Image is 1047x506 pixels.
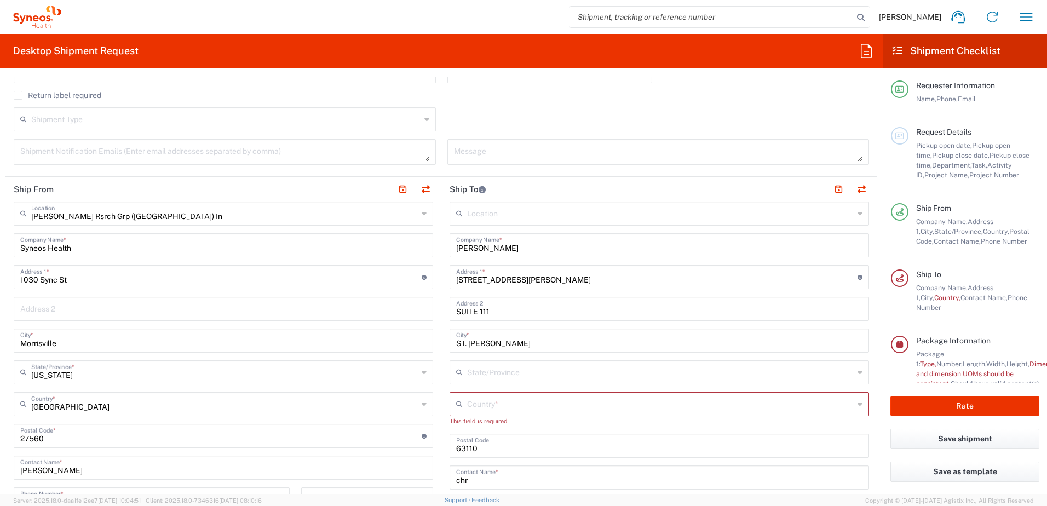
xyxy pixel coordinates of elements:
[890,462,1039,482] button: Save as template
[879,12,941,22] span: [PERSON_NAME]
[934,294,960,302] span: Country,
[958,95,976,103] span: Email
[932,161,971,169] span: Department,
[916,284,968,292] span: Company Name,
[450,184,486,195] h2: Ship To
[934,237,981,245] span: Contact Name,
[986,360,1006,368] span: Width,
[983,227,1009,235] span: Country,
[98,497,141,504] span: [DATE] 10:04:51
[951,380,1039,388] span: Should have valid content(s)
[916,270,941,279] span: Ship To
[916,128,971,136] span: Request Details
[13,497,141,504] span: Server: 2025.18.0-daa1fe12ee7
[445,497,472,503] a: Support
[921,294,934,302] span: City,
[969,171,1019,179] span: Project Number
[471,497,499,503] a: Feedback
[450,416,869,426] div: This field is required
[14,91,101,100] label: Return label required
[1006,360,1029,368] span: Height,
[916,217,968,226] span: Company Name,
[916,81,995,90] span: Requester Information
[569,7,853,27] input: Shipment, tracking or reference number
[916,95,936,103] span: Name,
[146,497,262,504] span: Client: 2025.18.0-7346316
[916,350,944,368] span: Package 1:
[936,95,958,103] span: Phone,
[963,360,986,368] span: Length,
[971,161,987,169] span: Task,
[960,294,1008,302] span: Contact Name,
[13,44,139,58] h2: Desktop Shipment Request
[936,360,963,368] span: Number,
[981,237,1027,245] span: Phone Number
[893,44,1000,58] h2: Shipment Checklist
[916,336,991,345] span: Package Information
[920,360,936,368] span: Type,
[916,141,972,150] span: Pickup open date,
[890,396,1039,416] button: Rate
[932,151,990,159] span: Pickup close date,
[890,429,1039,449] button: Save shipment
[916,204,951,212] span: Ship From
[865,496,1034,505] span: Copyright © [DATE]-[DATE] Agistix Inc., All Rights Reserved
[14,184,54,195] h2: Ship From
[934,227,983,235] span: State/Province,
[924,171,969,179] span: Project Name,
[921,227,934,235] span: City,
[219,497,262,504] span: [DATE] 08:10:16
